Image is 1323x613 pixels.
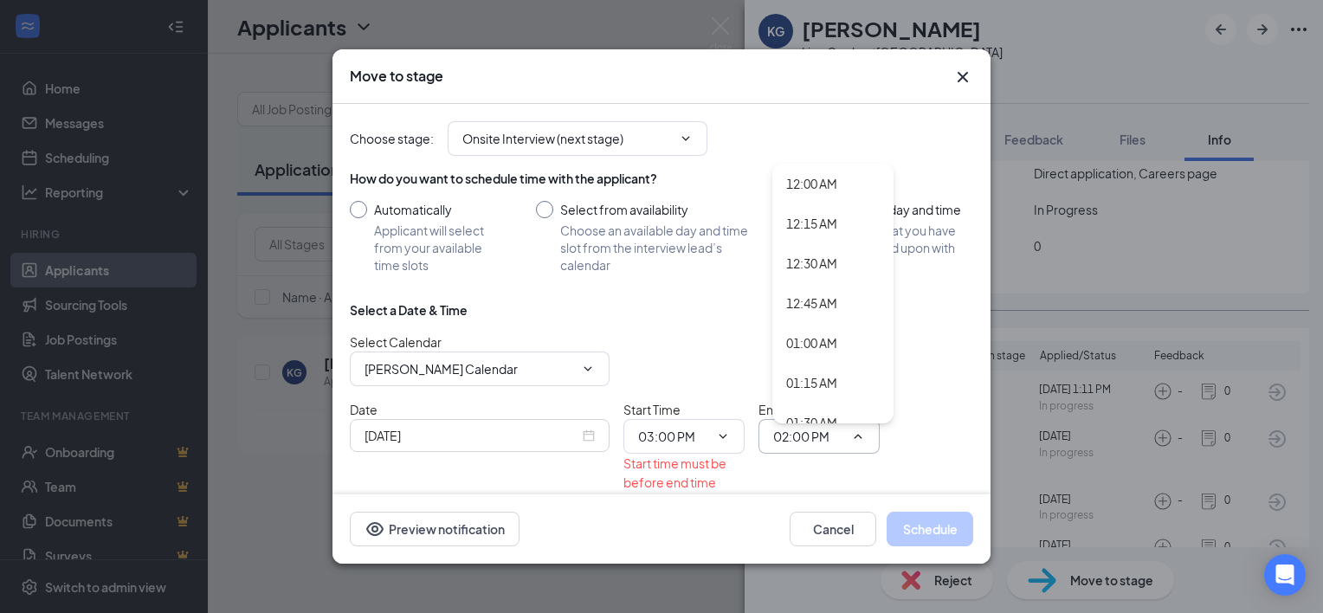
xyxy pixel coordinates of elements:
[786,413,837,432] div: 01:30 AM
[623,454,745,492] div: Start time must be before end time
[679,132,693,145] svg: ChevronDown
[350,301,468,319] div: Select a Date & Time
[786,254,837,273] div: 12:30 AM
[786,214,837,233] div: 12:15 AM
[365,519,385,539] svg: Eye
[773,427,844,446] input: End time
[786,294,837,313] div: 12:45 AM
[350,67,443,86] h3: Move to stage
[350,170,973,187] div: How do you want to schedule time with the applicant?
[350,334,442,350] span: Select Calendar
[790,512,876,546] button: Cancel
[350,512,520,546] button: Preview notificationEye
[350,129,434,148] span: Choose stage :
[623,402,681,417] span: Start Time
[716,429,730,443] svg: ChevronDown
[786,333,837,352] div: 01:00 AM
[581,362,595,376] svg: ChevronDown
[786,373,837,392] div: 01:15 AM
[1264,554,1306,596] div: Open Intercom Messenger
[952,67,973,87] button: Close
[638,427,709,446] input: Start time
[786,174,837,193] div: 12:00 AM
[952,67,973,87] svg: Cross
[365,426,579,445] input: Sep 18, 2025
[758,402,810,417] span: End Time
[887,512,973,546] button: Schedule
[350,402,378,417] span: Date
[851,429,865,443] svg: ChevronUp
